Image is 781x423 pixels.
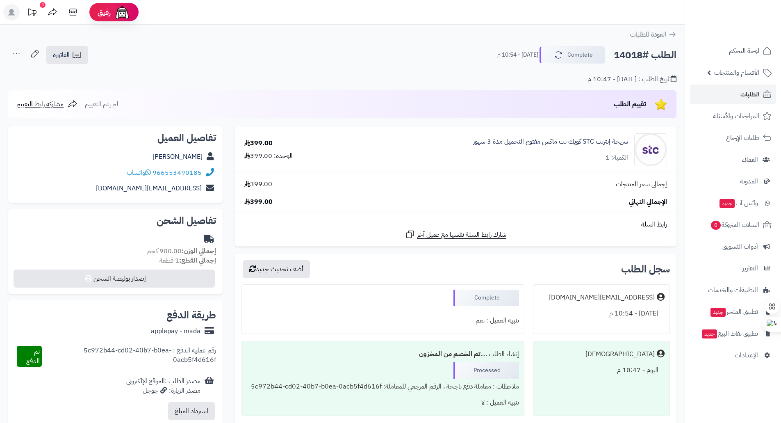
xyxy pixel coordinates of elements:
span: العودة للطلبات [630,30,666,39]
h2: الطلب #14018 [614,47,676,64]
span: أدوات التسويق [722,241,758,252]
a: الفاتورة [46,46,88,64]
a: الإعدادات [690,345,776,365]
a: العودة للطلبات [630,30,676,39]
button: استرداد المبلغ [168,402,215,420]
div: تاريخ الطلب : [DATE] - 10:47 م [587,75,676,84]
h3: سجل الطلب [621,264,670,274]
span: جديد [710,308,726,317]
div: applepay - mada [151,327,200,336]
a: تطبيق نقاط البيعجديد [690,324,776,343]
span: التقارير [742,263,758,274]
a: تطبيق المتجرجديد [690,302,776,322]
span: رفيق [98,7,111,17]
small: [DATE] - 10:54 م [497,51,538,59]
span: 399.00 [244,180,272,189]
h2: طريقة الدفع [166,310,216,320]
span: تقييم الطلب [614,99,646,109]
div: اليوم - 10:47 م [538,362,665,378]
a: شارك رابط السلة نفسها مع عميل آخر [405,229,506,240]
div: مصدر الطلب :الموقع الإلكتروني [126,377,200,396]
span: إجمالي سعر المنتجات [616,180,667,189]
div: تنبيه العميل : نعم [247,313,519,329]
h2: تفاصيل العميل [15,133,216,143]
button: أضف تحديث جديد [243,260,310,278]
span: المدونة [740,176,758,187]
img: logo-2.png [725,22,773,39]
a: التطبيقات والخدمات [690,280,776,300]
span: جديد [702,329,717,338]
span: 399.00 [244,197,273,207]
h2: تفاصيل الشحن [15,216,216,226]
span: تطبيق نقاط البيع [701,328,758,339]
a: العملاء [690,150,776,169]
a: المراجعات والأسئلة [690,106,776,126]
div: رقم عملية الدفع : 5c972b44-cd02-40b7-b0ea-0acb5f4d616f [42,346,216,367]
button: إصدار بوليصة الشحن [14,270,215,288]
div: ملاحظات : معاملة دفع ناجحة ، الرقم المرجعي للمعاملة: 5c972b44-cd02-40b7-b0ea-0acb5f4d616f [247,379,519,395]
span: طلبات الإرجاع [726,132,759,144]
a: السلات المتروكة0 [690,215,776,235]
span: الأقسام والمنتجات [714,67,759,78]
b: تم الخصم من المخزون [419,349,480,359]
strong: إجمالي الوزن: [182,246,216,256]
div: الكمية: 1 [606,153,628,162]
span: وآتس آب [719,197,758,209]
a: وآتس آبجديد [690,193,776,213]
span: تطبيق المتجر [710,306,758,318]
a: أدوات التسويق [690,237,776,256]
a: مشاركة رابط التقييم [16,99,77,109]
div: Complete [453,290,519,306]
span: المراجعات والأسئلة [713,110,759,122]
div: [EMAIL_ADDRESS][DOMAIN_NAME] [549,293,655,302]
a: الطلبات [690,85,776,104]
div: مصدر الزيارة: جوجل [126,386,200,396]
a: التقارير [690,258,776,278]
div: Processed [453,362,519,379]
small: 1 قطعة [159,256,216,265]
span: السلات المتروكة [710,219,759,231]
span: العملاء [742,154,758,165]
a: [EMAIL_ADDRESS][DOMAIN_NAME] [96,183,202,193]
div: [DEMOGRAPHIC_DATA] [585,350,655,359]
strong: إجمالي القطع: [179,256,216,265]
span: جديد [720,199,735,208]
span: مشاركة رابط التقييم [16,99,64,109]
div: إنشاء الطلب .... [247,346,519,362]
span: الفاتورة [53,50,70,60]
span: الطلبات [740,89,759,100]
a: لوحة التحكم [690,41,776,61]
span: الإجمالي النهائي [629,197,667,207]
span: الإعدادات [735,350,758,361]
a: المدونة [690,171,776,191]
small: 900.00 كجم [147,246,216,256]
span: 0 [711,221,721,230]
div: الوحدة: 399.00 [244,151,293,161]
a: 966553490185 [153,168,202,178]
div: 399.00 [244,139,273,148]
span: شارك رابط السلة نفسها مع عميل آخر [417,230,506,240]
div: [DATE] - 10:54 م [538,306,665,322]
div: رابط السلة [238,220,673,229]
a: شريحة إنترنت STC كويك نت ماكس مفتوح التحميل مدة 3 شهور [473,137,628,146]
a: تحديثات المنصة [22,4,42,23]
button: Complete [540,46,605,64]
span: لم يتم التقييم [85,99,118,109]
div: 1 [40,2,46,8]
a: [PERSON_NAME] [153,152,203,162]
a: طلبات الإرجاع [690,128,776,148]
div: تنبيه العميل : لا [247,395,519,411]
span: لوحة التحكم [729,45,759,57]
span: تم الدفع [26,347,40,366]
a: واتساب [127,168,151,178]
span: التطبيقات والخدمات [708,284,758,296]
img: ai-face.png [114,4,130,21]
img: 1674765483-WhatsApp%20Image%202023-01-26%20at%2011.37.29%20PM-90x90.jpeg [635,133,667,166]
